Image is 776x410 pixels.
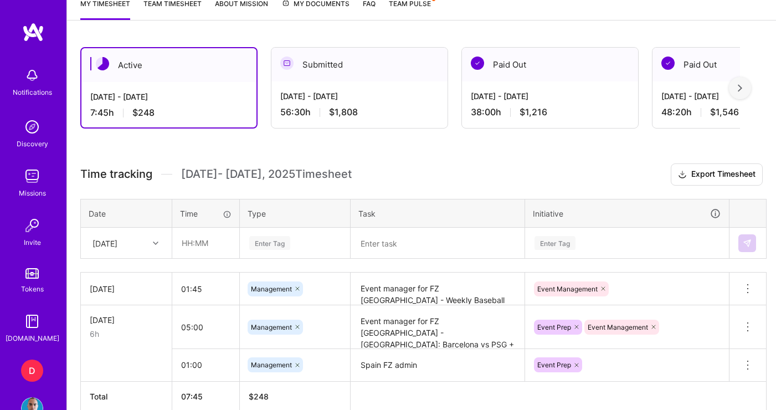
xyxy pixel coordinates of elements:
div: 56:30 h [280,106,439,118]
div: Paid Out [462,48,638,81]
span: $ 248 [249,392,269,401]
div: Missions [19,187,46,199]
span: Management [251,361,292,369]
i: icon Chevron [153,240,158,246]
span: Event Prep [537,323,571,331]
div: [DATE] - [DATE] [280,90,439,102]
textarea: Event manager for FZ [GEOGRAPHIC_DATA] - [GEOGRAPHIC_DATA]: Barcelona vs PSG + ROS prep [352,306,523,348]
img: teamwork [21,165,43,187]
th: Type [240,199,351,228]
div: Enter Tag [249,234,290,252]
span: $1,808 [329,106,358,118]
button: Export Timesheet [671,163,763,186]
textarea: Event manager for FZ [GEOGRAPHIC_DATA] - Weekly Baseball Guide [352,274,523,304]
i: icon Download [678,169,687,181]
span: Management [251,323,292,331]
img: tokens [25,268,39,279]
div: 7:45 h [90,107,248,119]
div: Notifications [13,86,52,98]
div: [DATE] [92,237,117,249]
div: [DOMAIN_NAME] [6,332,59,344]
input: HH:MM [172,312,239,342]
span: $1,216 [520,106,547,118]
img: guide book [21,310,43,332]
input: HH:MM [172,350,239,380]
div: Enter Tag [535,234,575,252]
span: Event Prep [537,361,571,369]
img: Paid Out [661,57,675,70]
img: Paid Out [471,57,484,70]
div: Invite [24,237,41,248]
span: Event Management [537,285,598,293]
img: Invite [21,214,43,237]
input: HH:MM [172,274,239,304]
span: Event Management [588,323,648,331]
div: Tokens [21,283,44,295]
img: Submitted [280,57,294,70]
textarea: Spain FZ admin [352,350,523,381]
div: [DATE] - [DATE] [90,91,248,102]
img: Active [96,57,109,70]
a: D [18,360,46,382]
span: $248 [132,107,155,119]
div: Discovery [17,138,48,150]
div: 38:00 h [471,106,629,118]
th: Date [81,199,172,228]
input: HH:MM [173,228,239,258]
span: $1,546 [710,106,739,118]
div: [DATE] - [DATE] [471,90,629,102]
img: Submit [743,239,752,248]
div: 6h [90,328,163,340]
th: Task [351,199,525,228]
img: discovery [21,116,43,138]
div: Initiative [533,207,721,220]
div: Time [180,208,232,219]
span: Time tracking [80,167,152,181]
div: [DATE] [90,283,163,295]
div: Submitted [271,48,448,81]
img: logo [22,22,44,42]
div: [DATE] [90,314,163,326]
div: D [21,360,43,382]
div: Active [81,48,256,82]
img: right [738,84,742,92]
span: Management [251,285,292,293]
img: bell [21,64,43,86]
span: [DATE] - [DATE] , 2025 Timesheet [181,167,352,181]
